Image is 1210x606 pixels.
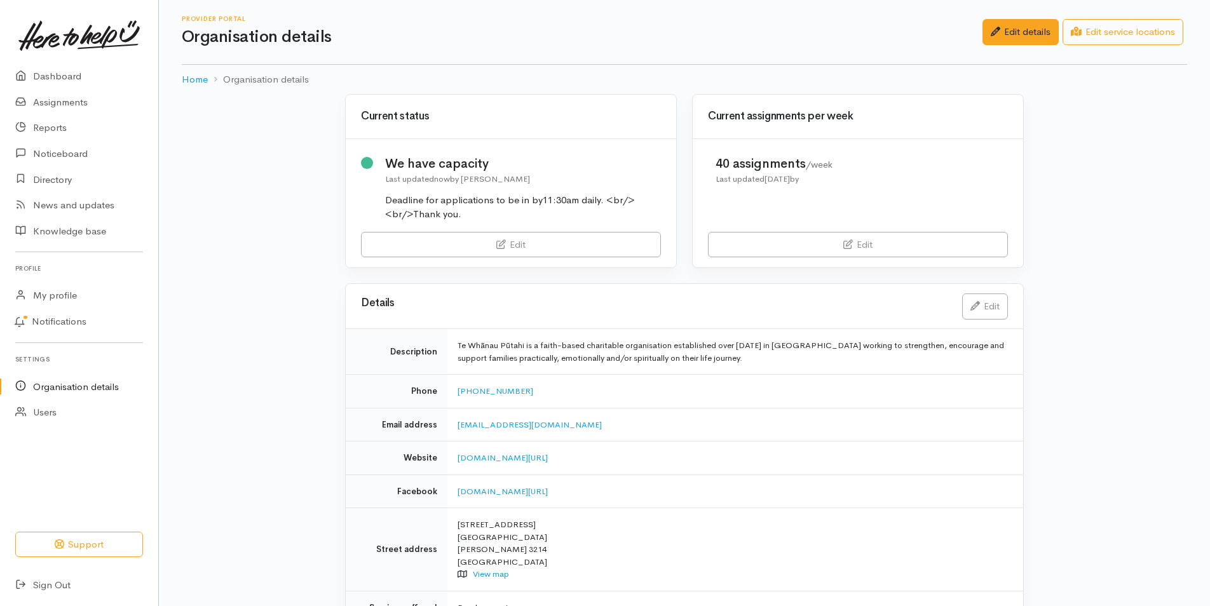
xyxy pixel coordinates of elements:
td: Phone [346,375,447,408]
a: View map [473,569,509,579]
a: Edit details [982,19,1059,45]
button: Support [15,532,143,558]
span: /week [806,159,833,170]
h6: Provider Portal [182,15,982,22]
a: [DOMAIN_NAME][URL] [458,452,548,463]
a: [PHONE_NUMBER] [458,386,533,396]
td: Description [346,329,447,375]
td: Website [346,441,447,475]
a: Edit service locations [1063,19,1183,45]
td: [STREET_ADDRESS] [GEOGRAPHIC_DATA] [PERSON_NAME] 3214 [GEOGRAPHIC_DATA] [447,508,1023,591]
h3: Current assignments per week [708,111,1008,123]
li: Organisation details [208,72,309,87]
a: Edit [708,232,1008,258]
div: Deadline for applications to be in by11:30am daily. <br/><br/>Thank you. [385,193,662,222]
a: Edit [962,293,1008,320]
h1: Organisation details [182,28,982,46]
time: [DATE] [765,173,790,184]
h6: Settings [15,351,143,368]
div: Last updated by [716,173,833,185]
h6: Profile [15,260,143,277]
nav: breadcrumb [182,65,1187,95]
a: [DOMAIN_NAME][URL] [458,486,548,497]
td: Email address [346,408,447,441]
h3: Current status [361,111,661,123]
time: now [434,173,450,184]
a: Edit [361,232,661,258]
div: 40 assignments [716,154,833,173]
td: Te Whānau Pūtahi is a faith-based charitable organisation established over [DATE] in [GEOGRAPHIC_... [447,329,1023,375]
div: Last updated by [PERSON_NAME] [385,173,662,185]
a: Home [182,72,208,87]
h3: Details [361,297,947,309]
a: [EMAIL_ADDRESS][DOMAIN_NAME] [458,419,602,430]
div: We have capacity [385,154,662,173]
td: Facebook [346,475,447,508]
td: Street address [346,508,447,591]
